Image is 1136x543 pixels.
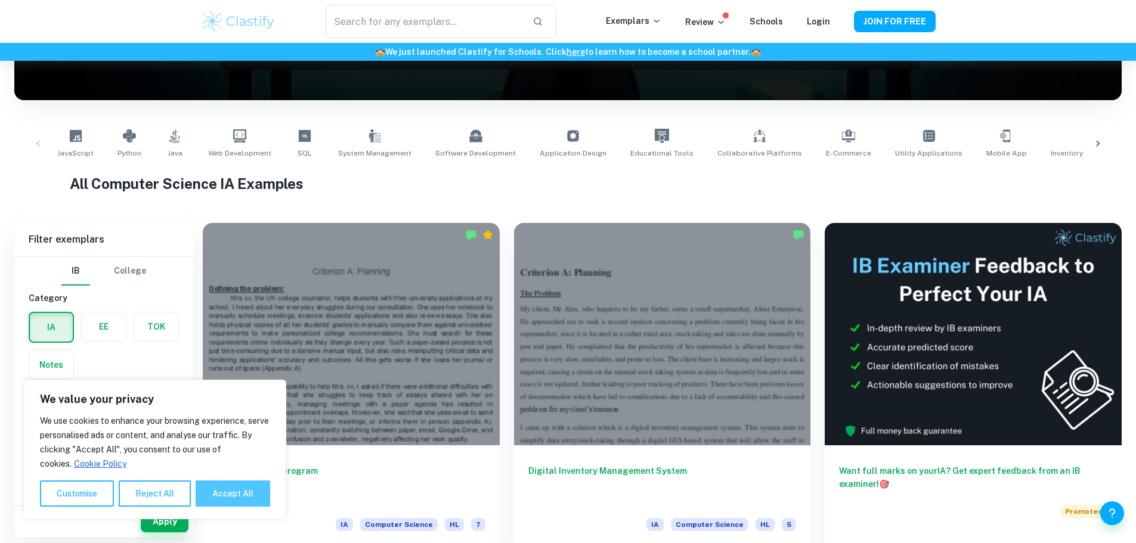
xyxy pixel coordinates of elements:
button: Customise [40,480,114,507]
span: System Management [338,148,411,159]
span: HL [756,518,775,531]
span: JavaScript [57,148,94,159]
h6: We just launched Clastify for Schools. Click to learn how to become a school partner. [2,45,1134,58]
span: Web Development [208,148,271,159]
button: Accept All [196,480,270,507]
button: IB [61,257,90,286]
img: Clastify logo [201,10,277,33]
img: Marked [793,229,804,241]
h6: Digital Inventory Management System [528,464,797,504]
p: Exemplars [606,14,661,27]
span: IA [646,518,664,531]
div: We value your privacy [24,380,286,519]
span: 🎯 [879,479,889,489]
span: Java [168,148,182,159]
a: Cookie Policy [73,458,127,469]
p: We use cookies to enhance your browsing experience, serve personalised ads or content, and analys... [40,414,270,471]
a: Login [807,17,830,26]
div: Filter type choice [61,257,146,286]
span: Promoted [1060,505,1107,518]
span: Software Development [435,148,516,159]
span: Utility Applications [895,148,962,159]
img: Marked [465,229,477,241]
h6: Collage aid pro program [217,464,485,504]
button: College [114,257,146,286]
button: Reject All [119,480,191,507]
button: IA [30,313,73,342]
h1: All Computer Science IA Examples [70,173,1066,194]
p: Review [685,15,726,29]
span: E-commerce [826,148,871,159]
span: 🏫 [751,47,761,57]
span: Inventory Management [1051,148,1130,159]
span: Computer Science [671,518,748,531]
span: Python [117,148,141,159]
span: SQL [298,148,312,159]
span: IA [336,518,353,531]
button: JOIN FOR FREE [854,11,936,32]
h6: Category [29,291,179,305]
span: 5 [782,518,796,531]
span: 🏫 [375,47,385,57]
button: Apply [141,511,188,532]
button: Help and Feedback [1100,501,1124,525]
a: Schools [750,17,783,26]
span: Application Design [540,148,606,159]
span: Mobile App [986,148,1027,159]
p: We value your privacy [40,392,270,407]
span: HL [445,518,464,531]
button: TOK [134,312,178,341]
h6: Filter exemplars [14,223,193,256]
span: Computer Science [360,518,438,531]
button: EE [82,312,126,341]
span: 7 [471,518,485,531]
h6: Want full marks on your IA ? Get expert feedback from an IB examiner! [839,464,1107,491]
a: here [567,47,585,57]
div: Premium [482,229,494,241]
button: Notes [29,350,73,379]
img: Thumbnail [825,223,1122,445]
input: Search for any exemplars... [326,5,522,38]
span: Educational Tools [630,148,694,159]
span: Collaborative Platforms [717,148,802,159]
